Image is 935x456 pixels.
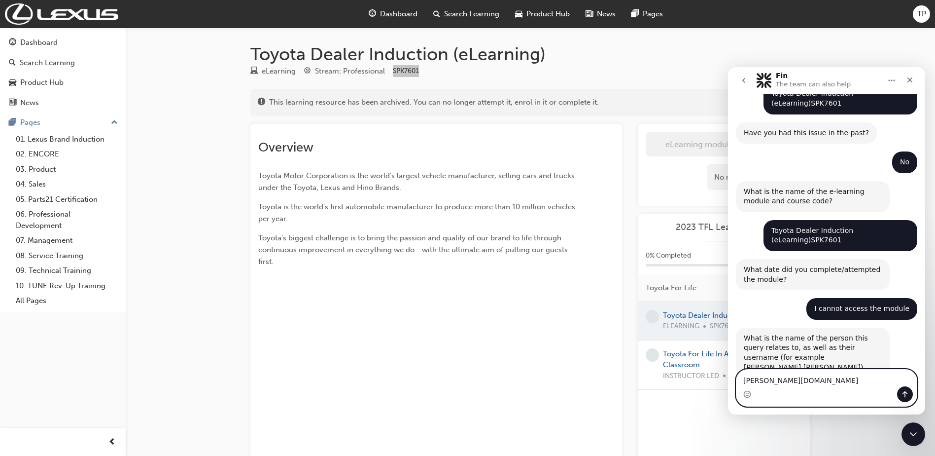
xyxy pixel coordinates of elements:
[913,5,930,23] button: TP
[4,114,122,132] button: Pages
[901,422,925,446] iframe: Intercom live chat
[262,66,296,77] div: eLearning
[20,117,40,128] div: Pages
[9,99,16,108] span: news-icon
[369,8,376,20] span: guage-icon
[646,250,691,262] span: 0 % Completed
[917,8,926,20] span: TP
[433,8,440,20] span: search-icon
[646,348,659,362] span: learningRecordVerb_NONE-icon
[4,94,122,112] a: News
[643,8,663,20] span: Pages
[269,97,599,108] span: This learning resource has been archived. You can no longer attempt it, enrol in it or complete it.
[646,310,659,323] span: learningRecordVerb_NONE-icon
[12,278,122,294] a: 10. TUNE Rev-Up Training
[586,8,593,20] span: news-icon
[663,371,719,382] span: INSTRUCTOR LED
[4,32,122,114] button: DashboardSearch LearningProduct HubNews
[258,171,577,192] span: Toyota Motor Corporation is the world's largest vehicle manufacturer, selling cars and trucks und...
[12,147,122,162] a: 02. ENCORE
[646,222,802,233] a: 2023 TFL Learning Plan
[250,65,296,77] div: Type
[646,282,696,294] span: Toyota For Life
[425,4,507,24] a: search-iconSearch Learning
[12,263,122,278] a: 09. Technical Training
[9,118,16,127] span: pages-icon
[108,436,116,449] span: prev-icon
[9,59,16,68] span: search-icon
[12,233,122,248] a: 07. Management
[578,4,623,24] a: news-iconNews
[250,43,810,65] h1: Toyota Dealer Induction (eLearning)
[20,57,75,69] div: Search Learning
[526,8,570,20] span: Product Hub
[9,78,16,87] span: car-icon
[4,34,122,52] a: Dashboard
[4,74,122,92] a: Product Hub
[393,67,419,75] span: Learning resource code
[12,132,122,147] a: 01. Lexus Brand Induction
[111,116,118,129] span: up-icon
[12,248,122,264] a: 08. Service Training
[631,8,639,20] span: pages-icon
[663,349,775,370] a: Toyota For Life In Action - Virtual Classroom
[9,38,16,47] span: guage-icon
[507,4,578,24] a: car-iconProduct Hub
[5,3,118,25] img: Trak
[20,37,58,48] div: Dashboard
[597,8,616,20] span: News
[20,77,64,88] div: Product Hub
[646,132,802,156] button: eLearning module not available
[707,164,795,190] div: No recorded learning
[12,162,122,177] a: 03. Product
[20,97,39,109] div: News
[12,207,122,233] a: 06. Professional Development
[728,67,925,415] iframe: Intercom live chat
[361,4,425,24] a: guage-iconDashboard
[12,192,122,207] a: 05. Parts21 Certification
[623,4,671,24] a: pages-iconPages
[4,54,122,72] a: Search Learning
[258,202,577,223] span: Toyota is the world's first automobile manufacturer to produce more than 10 million vehicles per ...
[258,140,313,155] span: Overview
[12,293,122,308] a: All Pages
[515,8,522,20] span: car-icon
[304,67,311,76] span: target-icon
[380,8,417,20] span: Dashboard
[12,177,122,192] a: 04. Sales
[250,67,258,76] span: learningResourceType_ELEARNING-icon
